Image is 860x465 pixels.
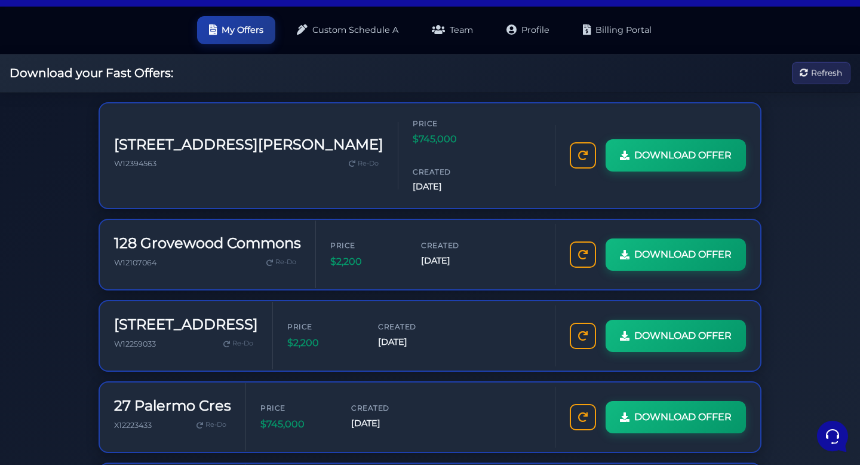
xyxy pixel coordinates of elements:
[10,10,201,48] h2: Hello [PERSON_NAME] 👋
[413,166,484,178] span: Created
[114,397,231,415] h3: 27 Palermo Cres
[421,240,493,251] span: Created
[83,355,156,383] button: Messages
[330,254,402,270] span: $2,200
[191,132,220,143] p: 2mo ago
[10,355,83,383] button: Home
[10,66,173,80] h2: Download your Fast Offers:
[50,146,183,158] p: Good day! I'm here to help you get the app working again. Could you please tell me more about the...
[19,87,43,111] img: dark
[634,148,732,163] span: DOWNLOAD OFFER
[634,247,732,262] span: DOWNLOAD OFFER
[811,66,842,79] span: Refresh
[606,238,746,271] a: DOWNLOAD OFFER
[792,62,850,84] button: Refresh
[114,235,301,252] h3: 128 Grovewood Commons
[36,372,56,383] p: Home
[378,335,450,349] span: [DATE]
[50,86,183,98] span: Aura
[205,420,226,430] span: Re-Do
[287,335,359,351] span: $2,200
[413,131,484,147] span: $745,000
[50,132,183,144] span: Aura
[19,168,220,192] button: Start a Conversation
[192,417,231,433] a: Re-Do
[420,16,485,44] a: Team
[14,81,225,117] a: AuraYou:I tried refresh and reload and it does not work2mo ago
[27,241,195,253] input: Search for an Article...
[193,67,220,77] a: See all
[191,86,220,97] p: 2mo ago
[262,255,301,270] a: Re-Do
[86,175,167,185] span: Start a Conversation
[156,355,229,383] button: Help
[103,372,137,383] p: Messages
[114,316,258,334] h3: [STREET_ADDRESS]
[114,136,383,154] h3: [STREET_ADDRESS][PERSON_NAME]
[260,402,332,414] span: Price
[330,240,402,251] span: Price
[606,139,746,172] a: DOWNLOAD OFFER
[19,216,81,225] span: Find an Answer
[232,338,253,349] span: Re-Do
[634,409,732,425] span: DOWNLOAD OFFER
[285,16,410,44] a: Custom Schedule A
[413,118,484,129] span: Price
[114,421,152,430] span: X12223433
[185,372,201,383] p: Help
[634,328,732,344] span: DOWNLOAD OFFER
[358,158,379,169] span: Re-Do
[351,402,423,414] span: Created
[287,321,359,332] span: Price
[19,67,97,77] span: Your Conversations
[606,401,746,433] a: DOWNLOAD OFFER
[14,127,225,163] a: AuraGood day! I'm here to help you get the app working again. Could you please tell me more about...
[571,16,664,44] a: Billing Portal
[219,336,258,351] a: Re-Do
[114,258,156,267] span: W12107064
[260,417,332,432] span: $745,000
[815,418,850,454] iframe: Customerly Messenger Launcher
[378,321,450,332] span: Created
[197,16,275,44] a: My Offers
[50,100,183,112] p: You: I tried refresh and reload and it does not work
[413,180,484,194] span: [DATE]
[275,257,296,268] span: Re-Do
[606,320,746,352] a: DOWNLOAD OFFER
[494,16,561,44] a: Profile
[351,417,423,430] span: [DATE]
[114,159,156,168] span: W12394563
[114,339,156,348] span: W12259033
[421,254,493,268] span: [DATE]
[19,133,43,157] img: dark
[344,156,383,172] a: Re-Do
[149,216,220,225] a: Open Help Center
